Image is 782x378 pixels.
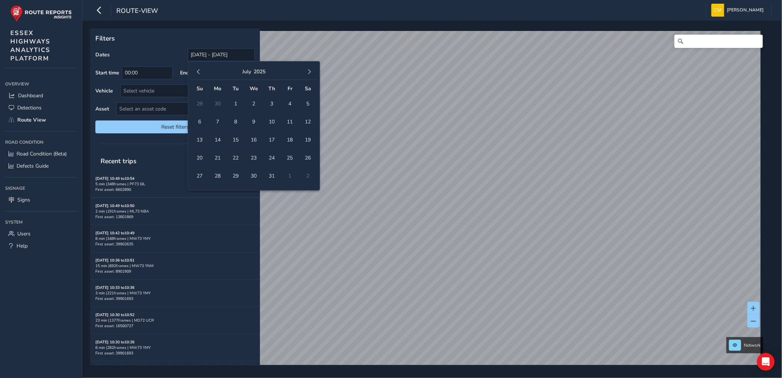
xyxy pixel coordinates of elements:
span: 5 [302,97,314,110]
label: Dates [95,51,110,58]
span: First asset: 39901693 [95,296,133,301]
span: 24 [265,151,278,164]
div: 2 min | 191 frames | ML73 NBA [95,209,255,214]
span: 11 [283,115,296,128]
canvas: Map [93,31,761,374]
span: 17 [265,133,278,146]
span: Users [17,230,31,237]
span: 19 [302,133,314,146]
span: First asset: 8901909 [95,269,131,274]
a: Road Condition (Beta) [5,148,77,160]
span: Recent trips [95,151,142,171]
span: We [250,85,258,92]
span: Defects Guide [17,162,49,169]
span: First asset: 39901693 [95,350,133,356]
span: 2 [247,97,260,110]
span: 26 [302,151,314,164]
strong: [DATE] 10:49 to 10:50 [95,203,134,209]
span: 20 [193,151,206,164]
div: Overview [5,78,77,90]
strong: [DATE] 10:36 to 10:51 [95,258,134,263]
span: [PERSON_NAME] [727,4,764,17]
button: Reset filters [95,120,255,133]
a: Defects Guide [5,160,77,172]
span: Th [269,85,275,92]
label: Vehicle [95,87,113,94]
span: Network [744,342,761,348]
span: 23 [247,151,260,164]
div: Signage [5,183,77,194]
strong: [DATE] 10:42 to 10:49 [95,230,134,236]
label: Asset [95,105,109,112]
span: 28 [211,169,224,182]
span: 7 [211,115,224,128]
strong: [DATE] 10:49 to 10:54 [95,176,134,181]
span: Sa [305,85,311,92]
button: [PERSON_NAME] [711,4,766,17]
span: 21 [211,151,224,164]
span: 1 [229,97,242,110]
img: diamond-layout [711,4,724,17]
span: Su [197,85,203,92]
span: Mo [214,85,222,92]
span: Dashboard [18,92,43,99]
a: Detections [5,102,77,114]
input: Search [674,35,763,48]
div: 8 min | 348 frames | MW73 YMY [95,236,255,241]
span: Select an asset code [117,103,242,115]
p: Filters [95,34,255,43]
span: Detections [17,104,42,111]
span: 25 [283,151,296,164]
span: 9 [247,115,260,128]
div: Open Intercom Messenger [757,353,775,371]
div: System [5,217,77,228]
a: Signs [5,194,77,206]
span: 18 [283,133,296,146]
div: 15 min | 692 frames | MW73 YNM [95,263,255,269]
span: 16 [247,133,260,146]
div: 6 min | 282 frames | MW73 YMY [95,345,255,350]
span: Road Condition (Beta) [17,150,67,157]
span: 29 [229,169,242,182]
span: ESSEX HIGHWAYS ANALYTICS PLATFORM [10,29,50,63]
span: 6 [193,115,206,128]
span: route-view [116,6,158,17]
span: 12 [302,115,314,128]
a: Help [5,240,77,252]
div: 3 min | 221 frames | MW73 YMY [95,290,255,296]
span: 8 [229,115,242,128]
span: First asset: 13801869 [95,214,133,220]
img: rr logo [10,5,72,22]
label: Start time [95,69,119,76]
span: 3 [265,97,278,110]
strong: [DATE] 10:30 to 10:52 [95,312,134,318]
div: Select vehicle [121,85,242,97]
button: 2025 [254,68,265,75]
span: 15 [229,133,242,146]
span: 14 [211,133,224,146]
span: 31 [265,169,278,182]
span: 27 [193,169,206,182]
div: 23 min | 1377 frames | MD72 UCR [95,318,255,323]
span: 30 [247,169,260,182]
span: First asset: 16500727 [95,323,133,329]
span: 4 [283,97,296,110]
span: 13 [193,133,206,146]
div: Road Condition [5,137,77,148]
a: Dashboard [5,90,77,102]
span: Fr [288,85,292,92]
label: End time [180,69,201,76]
span: Help [17,242,28,249]
span: Signs [17,196,30,203]
a: Users [5,228,77,240]
span: Tu [233,85,239,92]
div: 5 min | 348 frames | PF73 0JL [95,181,255,187]
span: 10 [265,115,278,128]
a: Route View [5,114,77,126]
span: Route View [17,116,46,123]
strong: [DATE] 10:20 to 10:26 [95,339,134,345]
span: First asset: 39902635 [95,241,133,247]
strong: [DATE] 10:33 to 10:36 [95,285,134,290]
span: First asset: 6602890 [95,187,131,192]
span: 22 [229,151,242,164]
